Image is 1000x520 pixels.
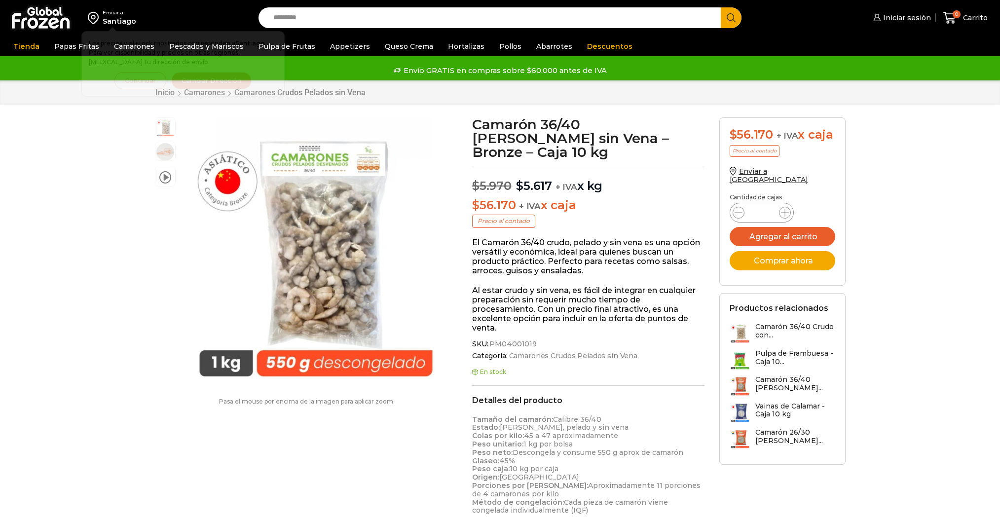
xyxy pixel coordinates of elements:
span: + IVA [556,182,577,192]
span: Iniciar sesión [881,13,931,23]
button: Continuar [114,72,166,89]
strong: Santiago [235,39,265,47]
a: Pulpa de Frutas [254,37,320,56]
p: En stock [472,369,704,375]
div: Santiago [103,16,136,26]
a: Queso Crema [380,37,438,56]
span: Camaron 36/40 RPD Bronze [155,118,175,138]
button: Agregar al carrito [730,227,835,246]
img: Camaron 36/40 RPD Bronze [181,117,451,388]
input: Product quantity [752,206,771,220]
p: El Camarón 36/40 crudo, pelado y sin vena es una opción versátil y económica, ideal para quienes ... [472,238,704,276]
p: Los precios y el stock mostrados corresponden a . Para ver disponibilidad y precios en otras regi... [89,38,277,67]
button: Cambiar Dirección [171,72,252,89]
h1: Camarón 36/40 [PERSON_NAME] sin Vena – Bronze – Caja 10 kg [472,117,704,159]
h2: Productos relacionados [730,303,828,313]
h3: Pulpa de Frambuesa - Caja 10... [755,349,835,366]
strong: Estado: [472,423,500,432]
h3: Camarón 36/40 [PERSON_NAME]... [755,375,835,392]
a: Iniciar sesión [871,8,931,28]
a: Camarones Crudos Pelados sin Vena [234,88,366,97]
p: Cantidad de cajas [730,194,835,201]
button: Comprar ahora [730,251,835,270]
p: x kg [472,169,704,193]
span: SKU: [472,340,704,348]
a: Descuentos [582,37,637,56]
h3: Camarón 36/40 Crudo con... [755,323,835,339]
div: x caja [730,128,835,142]
button: Search button [721,7,741,28]
span: $ [516,179,523,193]
a: Camarón 36/40 Crudo con... [730,323,835,344]
p: Precio al contado [730,145,779,157]
bdi: 5.970 [472,179,512,193]
div: 1 / 3 [181,117,451,388]
a: Pulpa de Frambuesa - Caja 10... [730,349,835,371]
strong: Método de congelación: [472,498,564,507]
strong: Tamaño del camarón: [472,415,553,424]
a: Tienda [8,37,44,56]
a: Papas Fritas [49,37,104,56]
p: Al estar crudo y sin vena, es fácil de integrar en cualquier preparación sin requerir mucho tiemp... [472,286,704,333]
h2: Detalles del producto [472,396,704,405]
strong: Colas por kilo: [472,431,524,440]
a: Appetizers [325,37,375,56]
a: Hortalizas [443,37,489,56]
span: + IVA [777,131,798,141]
span: Carrito [961,13,988,23]
p: Calibre 36/40 [PERSON_NAME], pelado y sin vena 45 a 47 aproximadamente 1 kg por bolsa Descongela ... [472,415,704,515]
span: + IVA [519,201,541,211]
strong: Peso neto: [472,448,513,457]
a: Camarón 26/30 [PERSON_NAME]... [730,428,835,449]
a: Camarones Crudos Pelados sin Vena [508,352,637,360]
img: address-field-icon.svg [88,9,103,26]
span: Categoría: [472,352,704,360]
div: Enviar a [103,9,136,16]
bdi: 56.170 [730,127,773,142]
strong: Peso caja: [472,464,510,473]
span: $ [472,179,480,193]
span: $ [730,127,737,142]
p: Pasa el mouse por encima de la imagen para aplicar zoom [155,398,458,405]
span: $ [472,198,480,212]
strong: Origen: [472,473,499,482]
strong: Porciones por [PERSON_NAME]: [472,481,588,490]
span: PM04001019 [488,340,537,348]
a: Pollos [494,37,526,56]
bdi: 56.170 [472,198,516,212]
h3: Camarón 26/30 [PERSON_NAME]... [755,428,835,445]
span: 36/40 rpd bronze [155,142,175,162]
bdi: 5.617 [516,179,552,193]
a: Camarón 36/40 [PERSON_NAME]... [730,375,835,397]
span: 0 [953,10,961,18]
a: Enviar a [GEOGRAPHIC_DATA] [730,167,809,184]
a: Abarrotes [531,37,577,56]
a: Vainas de Calamar - Caja 10 kg [730,402,835,423]
p: x caja [472,198,704,213]
strong: Peso unitario: [472,440,523,448]
p: Precio al contado [472,215,535,227]
strong: Glaseo: [472,456,499,465]
h3: Vainas de Calamar - Caja 10 kg [755,402,835,419]
a: 0 Carrito [941,6,990,30]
